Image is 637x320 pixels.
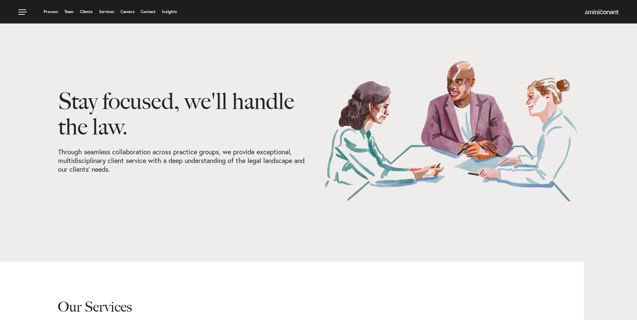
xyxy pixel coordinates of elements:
img: Amini & Conant [585,9,619,15]
a: Careers [121,10,135,14]
img: Our Services [324,60,579,201]
a: Insights [162,10,177,14]
p: Through seamless collaboration across practice groups, we provide exceptional, multidisciplinary ... [58,148,313,174]
h1: Stay focused, we'll handle the law. [58,88,313,148]
a: Services [99,10,114,14]
a: Clients [80,10,93,14]
a: Contact [141,10,155,14]
a: Process [44,10,58,14]
a: Home [585,10,619,15]
a: Team [64,10,74,14]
